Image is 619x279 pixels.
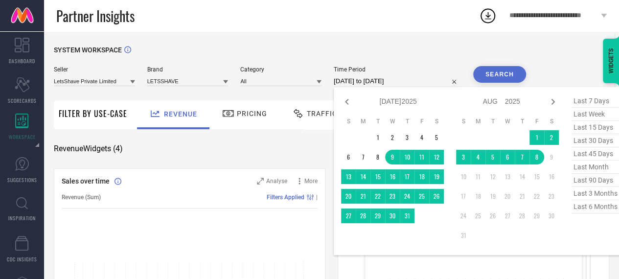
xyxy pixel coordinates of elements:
td: Fri Jul 11 2025 [414,150,429,164]
td: Thu Jul 31 2025 [400,209,414,223]
span: SCORECARDS [8,97,37,104]
th: Friday [414,117,429,125]
td: Sat Aug 23 2025 [544,189,559,204]
span: DASHBOARD [9,57,35,65]
td: Wed Jul 16 2025 [385,169,400,184]
span: Sales over time [62,177,110,185]
td: Sat Aug 16 2025 [544,169,559,184]
span: Analyse [266,178,287,185]
td: Wed Aug 06 2025 [500,150,515,164]
th: Saturday [544,117,559,125]
span: SUGGESTIONS [7,176,37,184]
td: Mon Jul 14 2025 [356,169,370,184]
span: Partner Insights [56,6,135,26]
td: Sun Aug 03 2025 [456,150,471,164]
td: Tue Jul 29 2025 [370,209,385,223]
td: Sun Aug 17 2025 [456,189,471,204]
td: Sat Jul 12 2025 [429,150,444,164]
td: Mon Jul 21 2025 [356,189,370,204]
span: CDC INSIGHTS [7,256,37,263]
td: Thu Aug 21 2025 [515,189,529,204]
td: Wed Jul 30 2025 [385,209,400,223]
td: Fri Jul 18 2025 [414,169,429,184]
th: Wednesday [500,117,515,125]
td: Wed Jul 09 2025 [385,150,400,164]
td: Mon Jul 28 2025 [356,209,370,223]
th: Thursday [400,117,414,125]
td: Tue Aug 12 2025 [485,169,500,184]
th: Monday [471,117,485,125]
td: Sat Aug 09 2025 [544,150,559,164]
td: Fri Aug 22 2025 [529,189,544,204]
td: Thu Aug 07 2025 [515,150,529,164]
span: Filters Applied [267,194,304,201]
th: Tuesday [485,117,500,125]
span: SYSTEM WORKSPACE [54,46,122,54]
td: Sun Jul 06 2025 [341,150,356,164]
td: Fri Jul 25 2025 [414,189,429,204]
td: Mon Aug 11 2025 [471,169,485,184]
td: Tue Jul 01 2025 [370,130,385,145]
td: Sat Aug 30 2025 [544,209,559,223]
span: Traffic [307,110,337,117]
td: Thu Jul 03 2025 [400,130,414,145]
td: Sun Jul 20 2025 [341,189,356,204]
td: Sun Aug 10 2025 [456,169,471,184]
td: Thu Jul 17 2025 [400,169,414,184]
td: Sat Aug 02 2025 [544,130,559,145]
span: INSPIRATION [8,214,36,222]
th: Tuesday [370,117,385,125]
td: Sun Aug 24 2025 [456,209,471,223]
span: WORKSPACE [9,133,36,140]
span: Revenue (Sum) [62,194,101,201]
td: Wed Aug 13 2025 [500,169,515,184]
td: Sun Jul 13 2025 [341,169,356,184]
td: Fri Aug 15 2025 [529,169,544,184]
td: Thu Jul 10 2025 [400,150,414,164]
input: Select time period [334,75,461,87]
th: Sunday [456,117,471,125]
th: Monday [356,117,370,125]
th: Sunday [341,117,356,125]
th: Saturday [429,117,444,125]
div: Open download list [479,7,497,24]
td: Wed Aug 20 2025 [500,189,515,204]
td: Tue Jul 22 2025 [370,189,385,204]
td: Fri Aug 01 2025 [529,130,544,145]
div: Next month [547,96,559,108]
td: Sat Jul 05 2025 [429,130,444,145]
td: Thu Aug 14 2025 [515,169,529,184]
td: Tue Aug 26 2025 [485,209,500,223]
td: Tue Aug 19 2025 [485,189,500,204]
span: Seller [54,66,135,73]
span: Time Period [334,66,461,73]
td: Sat Jul 19 2025 [429,169,444,184]
td: Fri Jul 04 2025 [414,130,429,145]
td: Fri Aug 08 2025 [529,150,544,164]
span: Revenue Widgets ( 4 ) [54,144,123,154]
td: Mon Aug 25 2025 [471,209,485,223]
th: Wednesday [385,117,400,125]
span: Filter By Use-Case [59,108,127,119]
span: Pricing [237,110,267,117]
td: Mon Jul 07 2025 [356,150,370,164]
span: Brand [147,66,229,73]
span: | [316,194,318,201]
td: Tue Aug 05 2025 [485,150,500,164]
td: Thu Aug 28 2025 [515,209,529,223]
th: Friday [529,117,544,125]
td: Mon Aug 04 2025 [471,150,485,164]
span: Revenue [164,110,197,118]
span: More [304,178,318,185]
td: Wed Aug 27 2025 [500,209,515,223]
td: Thu Jul 24 2025 [400,189,414,204]
td: Sun Aug 31 2025 [456,228,471,243]
button: Search [473,66,526,83]
td: Fri Aug 29 2025 [529,209,544,223]
td: Sat Jul 26 2025 [429,189,444,204]
div: Previous month [341,96,353,108]
td: Wed Jul 02 2025 [385,130,400,145]
svg: Zoom [257,178,264,185]
td: Wed Jul 23 2025 [385,189,400,204]
td: Tue Jul 08 2025 [370,150,385,164]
